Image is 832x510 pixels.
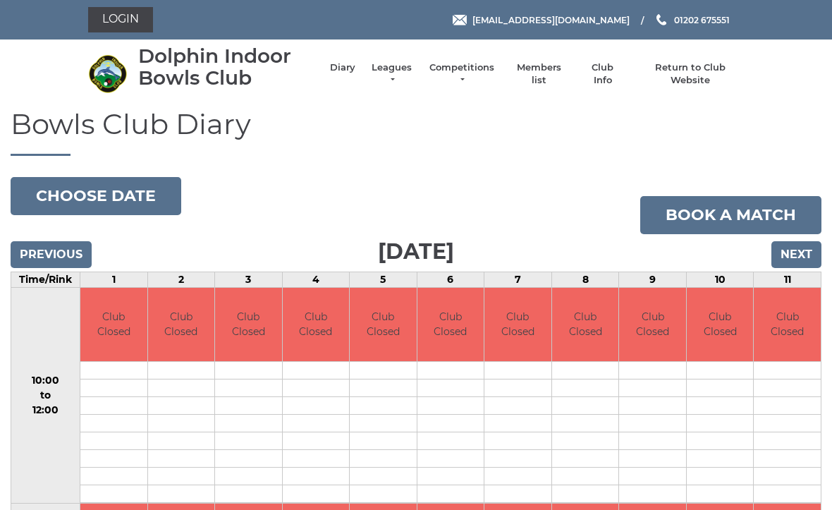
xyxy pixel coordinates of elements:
td: Club Closed [484,288,551,362]
td: 5 [350,272,417,287]
td: Club Closed [350,288,417,362]
a: Login [88,7,153,32]
td: 11 [754,272,821,287]
img: Phone us [656,14,666,25]
img: Dolphin Indoor Bowls Club [88,54,127,93]
input: Next [771,241,821,268]
a: Members list [509,61,568,87]
a: Club Info [582,61,623,87]
td: 1 [80,272,148,287]
td: Club Closed [754,288,821,362]
td: 9 [619,272,687,287]
img: Email [453,15,467,25]
a: Diary [330,61,355,74]
td: 10:00 to 12:00 [11,287,80,504]
td: 10 [686,272,754,287]
td: Club Closed [215,288,282,362]
a: Phone us 01202 675551 [654,13,730,27]
div: Dolphin Indoor Bowls Club [138,45,316,89]
span: 01202 675551 [674,14,730,25]
td: Club Closed [687,288,754,362]
td: 8 [551,272,619,287]
button: Choose date [11,177,181,215]
input: Previous [11,241,92,268]
td: Club Closed [80,288,147,362]
a: Book a match [640,196,821,234]
a: Leagues [369,61,414,87]
span: [EMAIL_ADDRESS][DOMAIN_NAME] [472,14,630,25]
td: Club Closed [619,288,686,362]
a: Return to Club Website [637,61,744,87]
td: Club Closed [552,288,619,362]
td: Club Closed [283,288,350,362]
td: Club Closed [417,288,484,362]
td: Time/Rink [11,272,80,287]
a: Email [EMAIL_ADDRESS][DOMAIN_NAME] [453,13,630,27]
a: Competitions [428,61,496,87]
td: 7 [484,272,552,287]
td: Club Closed [148,288,215,362]
td: 2 [147,272,215,287]
td: 4 [282,272,350,287]
td: 6 [417,272,484,287]
td: 3 [215,272,283,287]
h1: Bowls Club Diary [11,109,821,156]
